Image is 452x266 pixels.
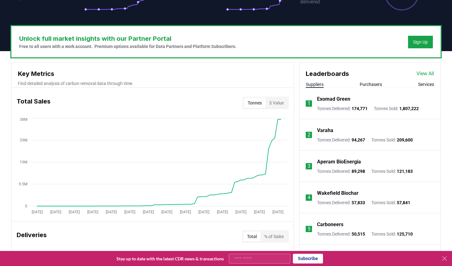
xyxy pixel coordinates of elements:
[254,210,265,214] tspan: [DATE]
[317,231,365,237] p: Tonnes Delivered :
[18,69,288,78] h3: Key Metrics
[50,210,61,214] tspan: [DATE]
[20,160,27,164] tspan: 19M
[317,137,365,143] p: Tonnes Delivered :
[397,169,413,174] span: 121,183
[352,231,365,237] span: 50,515
[317,168,365,174] p: Tonnes Delivered :
[317,221,343,228] a: Carboneers
[308,225,310,233] p: 5
[69,210,80,214] tspan: [DATE]
[20,138,27,142] tspan: 29M
[352,200,365,205] span: 57,833
[317,158,361,166] a: Aperam BioEnergia
[308,194,310,201] p: 4
[306,81,324,88] button: Suppliers
[19,43,236,50] p: Free to all users with a work account. Premium options available for Data Partners and Platform S...
[308,131,310,139] p: 2
[397,231,413,237] span: 125,710
[371,137,413,143] p: Tonnes Sold :
[413,39,428,45] a: Sign Up
[17,97,51,109] h3: Total Sales
[272,210,283,214] tspan: [DATE]
[161,210,172,214] tspan: [DATE]
[317,189,358,197] a: Wakefield Biochar
[371,231,413,237] p: Tonnes Sold :
[306,69,349,78] h3: Leaderboards
[308,100,310,107] p: 1
[217,210,228,214] tspan: [DATE]
[32,210,43,214] tspan: [DATE]
[317,127,333,134] a: Varaha
[124,210,135,214] tspan: [DATE]
[19,182,27,186] tspan: 9.5M
[261,231,288,242] button: % of Sales
[20,117,27,122] tspan: 38M
[352,137,365,142] span: 94,267
[418,81,434,88] button: Services
[243,231,261,242] button: Total
[397,200,410,205] span: 57,841
[397,137,413,142] span: 209,600
[87,210,98,214] tspan: [DATE]
[408,36,433,48] button: Sign Up
[399,106,419,111] span: 1,807,222
[371,168,413,174] p: Tonnes Sold :
[18,80,288,87] p: Find detailed analysis of carbon removal data through time.
[180,210,191,214] tspan: [DATE]
[106,210,117,214] tspan: [DATE]
[360,81,382,88] button: Purchasers
[17,230,47,243] h3: Deliveries
[317,199,365,206] p: Tonnes Delivered :
[143,210,154,214] tspan: [DATE]
[25,204,27,208] tspan: 0
[308,162,310,170] p: 3
[374,105,419,112] p: Tonnes Sold :
[198,210,209,214] tspan: [DATE]
[352,169,365,174] span: 89,298
[317,105,368,112] p: Tonnes Delivered :
[235,210,246,214] tspan: [DATE]
[266,98,288,108] button: $ Value
[19,34,236,43] h3: Unlock full market insights with our Partner Portal
[352,106,368,111] span: 174,771
[371,199,410,206] p: Tonnes Sold :
[317,95,350,103] a: Exomad Green
[417,70,434,77] a: View All
[244,98,266,108] button: Tonnes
